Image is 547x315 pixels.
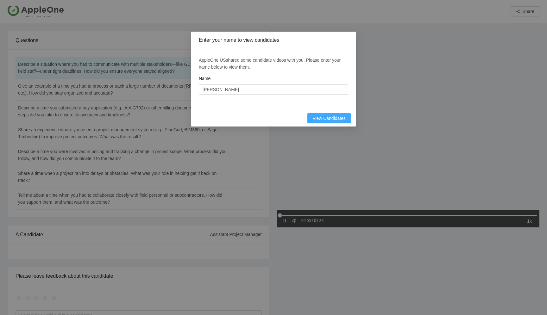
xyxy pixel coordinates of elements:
[199,84,348,95] input: Name
[199,75,211,82] label: Name
[199,57,348,71] div: AppleOne US shared some candidate videos with you. Please enter your name below to view them.
[199,37,348,44] div: Enter your name to view candidates
[307,113,351,123] button: View Candidates
[312,115,346,122] span: View Candidates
